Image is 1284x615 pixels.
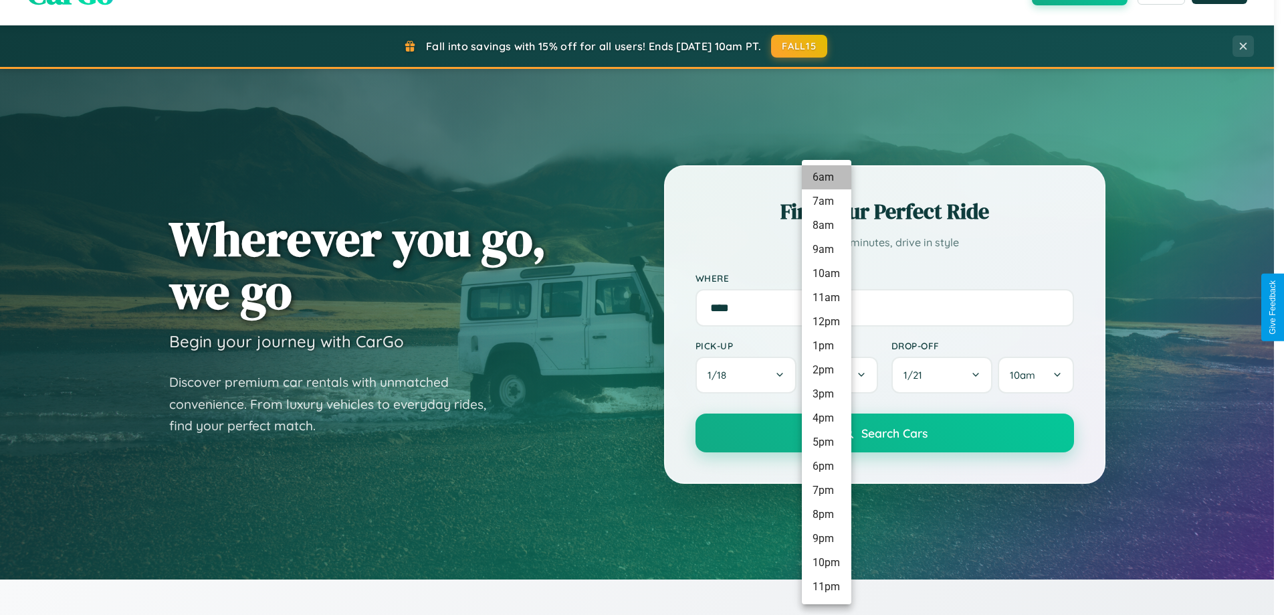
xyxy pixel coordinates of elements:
[802,551,851,575] li: 10pm
[802,575,851,599] li: 11pm
[802,358,851,382] li: 2pm
[802,189,851,213] li: 7am
[802,165,851,189] li: 6am
[802,527,851,551] li: 9pm
[802,262,851,286] li: 10am
[802,238,851,262] li: 9am
[802,310,851,334] li: 12pm
[802,334,851,358] li: 1pm
[802,286,851,310] li: 11am
[802,406,851,430] li: 4pm
[802,454,851,478] li: 6pm
[1268,280,1277,335] div: Give Feedback
[802,430,851,454] li: 5pm
[802,503,851,527] li: 8pm
[802,213,851,238] li: 8am
[802,382,851,406] li: 3pm
[802,478,851,503] li: 7pm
